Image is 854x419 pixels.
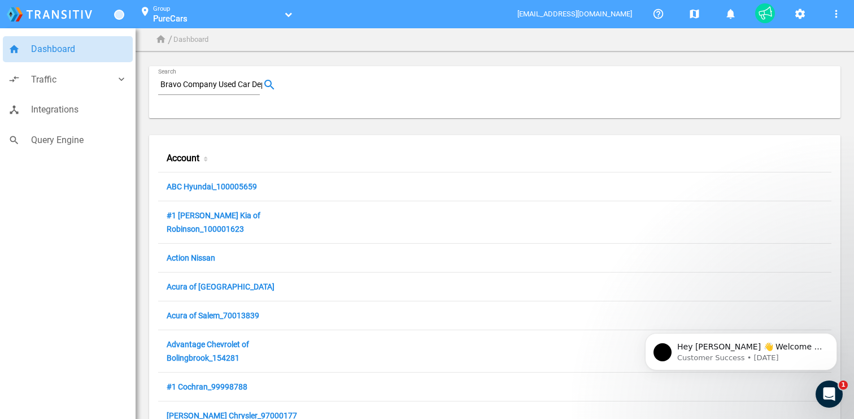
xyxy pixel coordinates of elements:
a: searchQuery Engine [3,127,133,153]
a: Acura of [GEOGRAPHIC_DATA] [167,282,274,293]
li: / [168,31,172,49]
a: Advantage Chevrolet of Bolingbrook_154281 [167,340,249,364]
mat-icon: notifications [724,7,737,21]
mat-icon: location_on [138,6,152,20]
a: device_hubIntegrations [3,97,133,123]
span: Query Engine [31,133,127,148]
iframe: Intercom live chat [816,381,843,408]
a: Toggle Menu [114,10,124,20]
a: compare_arrowsTraffickeyboard_arrow_down [3,67,133,93]
a: #1 Cochran_99998788 [167,382,247,393]
a: Acura of Salem_70013839 [167,311,259,322]
small: Group [153,5,170,12]
i: keyboard_arrow_down [116,74,127,85]
a: #1 [PERSON_NAME] Kia of Robinson_100001623 [167,211,260,235]
i: device_hub [8,104,20,115]
a: ABC Hyundai_100005659 [167,182,257,193]
i: home [8,44,20,55]
img: logo [7,7,92,21]
a: Action Nissan [167,253,215,264]
li: Dashboard [173,34,208,46]
mat-icon: more_vert [829,7,843,21]
span: PureCars [153,14,188,24]
div: Account [158,144,326,172]
span: Dashboard [31,42,127,57]
span: Integrations [31,102,127,117]
span: Traffic [31,72,116,87]
mat-icon: map [687,7,701,21]
a: homeDashboard [3,36,133,62]
mat-icon: help_outline [651,7,665,21]
iframe: Intercom notifications message [628,309,854,388]
button: More [825,2,847,25]
span: 1 [839,381,848,390]
mat-icon: settings [793,7,807,21]
span: [EMAIL_ADDRESS][DOMAIN_NAME] [517,10,633,18]
i: compare_arrows [8,74,20,85]
i: search [8,135,20,146]
i: home [155,34,167,45]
